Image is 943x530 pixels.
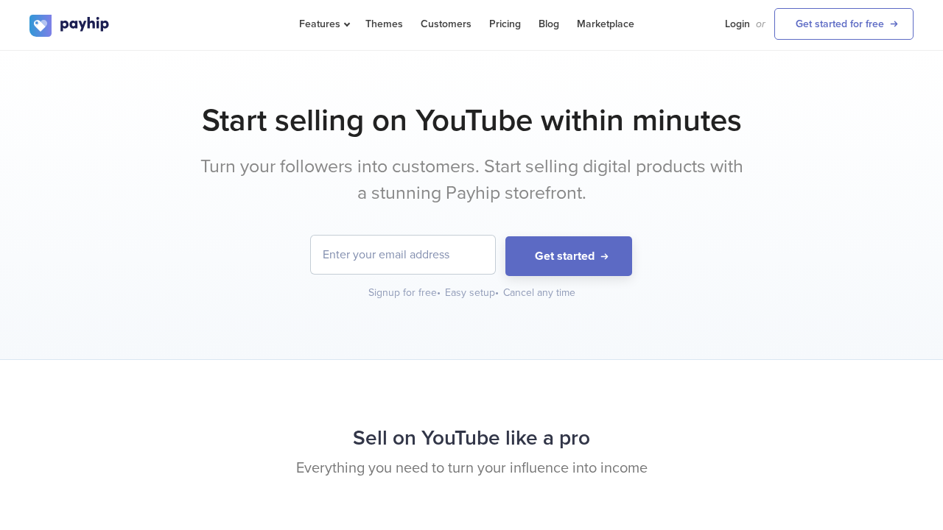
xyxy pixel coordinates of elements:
h2: Sell on YouTube like a pro [29,419,914,458]
p: Turn your followers into customers. Start selling digital products with a stunning Payhip storefr... [195,154,748,206]
div: Cancel any time [503,286,575,300]
input: Enter your email address [311,236,495,274]
div: Easy setup [445,286,500,300]
span: Features [299,18,348,30]
button: Get started [505,236,632,277]
img: logo.svg [29,15,111,37]
span: • [437,286,441,299]
span: • [495,286,499,299]
h1: Start selling on YouTube within minutes [29,102,914,139]
div: Signup for free [368,286,442,300]
a: Get started for free [774,8,914,40]
p: Everything you need to turn your influence into income [29,458,914,479]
